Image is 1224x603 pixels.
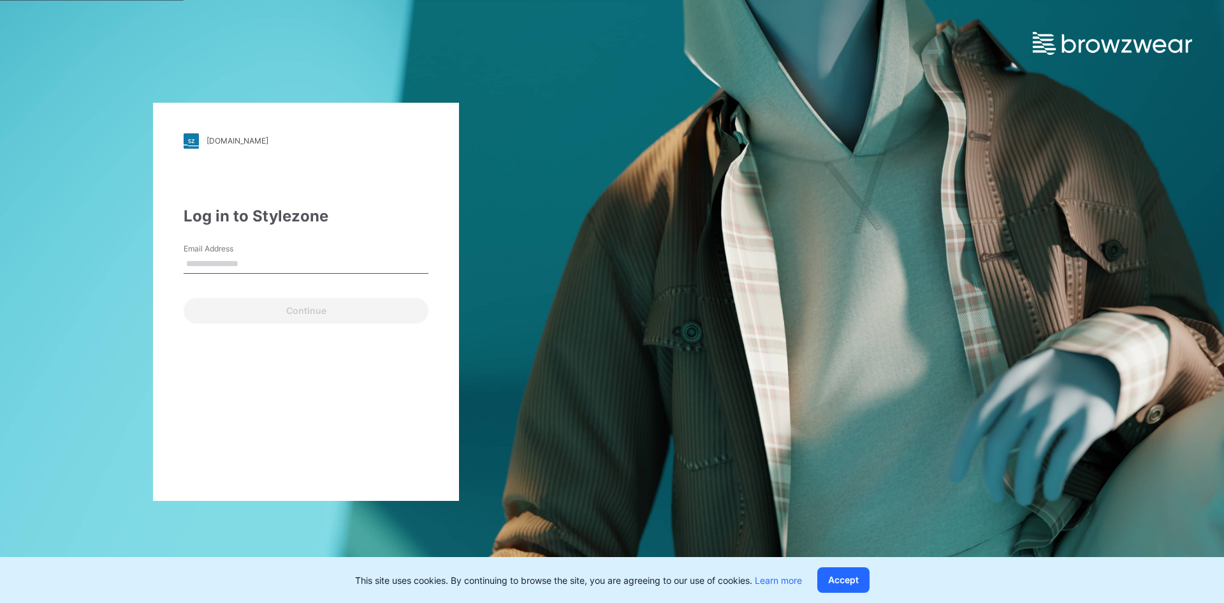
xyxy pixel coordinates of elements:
a: [DOMAIN_NAME] [184,133,428,149]
p: This site uses cookies. By continuing to browse the site, you are agreeing to our use of cookies. [355,574,802,587]
button: Accept [817,567,870,593]
label: Email Address [184,243,273,255]
div: [DOMAIN_NAME] [207,136,268,145]
img: browzwear-logo.e42bd6dac1945053ebaf764b6aa21510.svg [1033,32,1192,55]
div: Log in to Stylezone [184,205,428,228]
a: Learn more [755,575,802,586]
img: stylezone-logo.562084cfcfab977791bfbf7441f1a819.svg [184,133,199,149]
